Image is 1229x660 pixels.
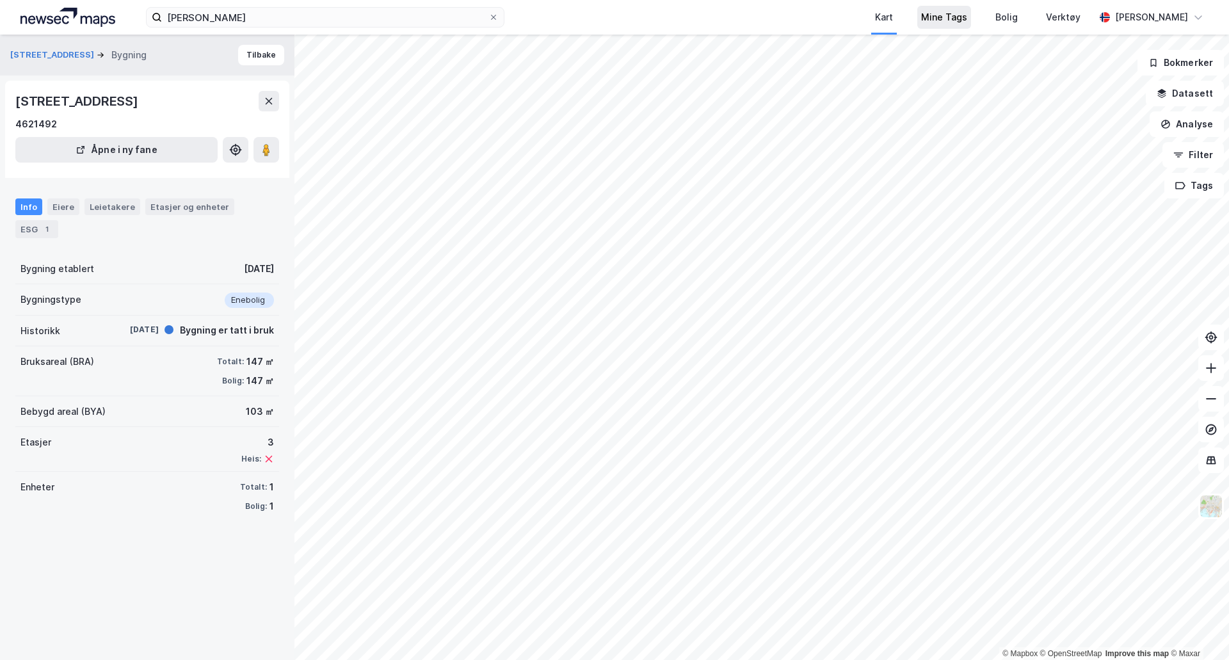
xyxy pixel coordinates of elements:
[269,479,274,495] div: 1
[1165,599,1229,660] div: Kontrollprogram for chat
[238,45,284,65] button: Tilbake
[1150,111,1224,137] button: Analyse
[20,323,60,339] div: Historikk
[40,223,53,236] div: 1
[20,479,54,495] div: Enheter
[241,435,274,450] div: 3
[1002,649,1038,658] a: Mapbox
[1164,173,1224,198] button: Tags
[1115,10,1188,25] div: [PERSON_NAME]
[246,354,274,369] div: 147 ㎡
[20,435,51,450] div: Etasjer
[244,261,274,277] div: [DATE]
[162,8,488,27] input: Søk på adresse, matrikkel, gårdeiere, leietakere eller personer
[1146,81,1224,106] button: Datasett
[15,117,57,132] div: 4621492
[875,10,893,25] div: Kart
[108,324,159,335] div: [DATE]
[10,49,97,61] button: [STREET_ADDRESS]
[269,499,274,514] div: 1
[1137,50,1224,76] button: Bokmerker
[240,482,267,492] div: Totalt:
[1105,649,1169,658] a: Improve this map
[150,201,229,213] div: Etasjer og enheter
[15,137,218,163] button: Åpne i ny fane
[111,47,147,63] div: Bygning
[15,198,42,215] div: Info
[20,354,94,369] div: Bruksareal (BRA)
[241,454,261,464] div: Heis:
[217,357,244,367] div: Totalt:
[180,323,274,338] div: Bygning er tatt i bruk
[84,198,140,215] div: Leietakere
[20,8,115,27] img: logo.a4113a55bc3d86da70a041830d287a7e.svg
[995,10,1018,25] div: Bolig
[1165,599,1229,660] iframe: Chat Widget
[47,198,79,215] div: Eiere
[246,373,274,389] div: 147 ㎡
[921,10,967,25] div: Mine Tags
[1199,494,1223,519] img: Z
[222,376,244,386] div: Bolig:
[15,220,58,238] div: ESG
[246,404,274,419] div: 103 ㎡
[15,91,141,111] div: [STREET_ADDRESS]
[1162,142,1224,168] button: Filter
[245,501,267,511] div: Bolig:
[20,292,81,307] div: Bygningstype
[1046,10,1080,25] div: Verktøy
[1040,649,1102,658] a: OpenStreetMap
[20,404,106,419] div: Bebygd areal (BYA)
[20,261,94,277] div: Bygning etablert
